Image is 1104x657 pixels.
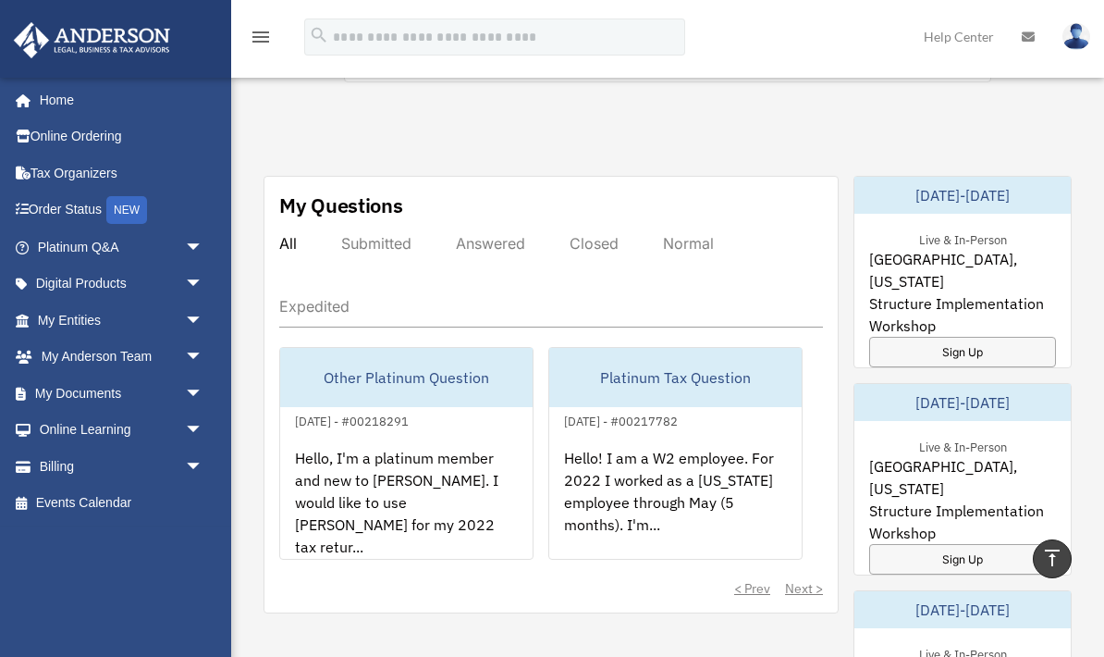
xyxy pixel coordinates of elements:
div: Normal [663,234,714,253]
a: menu [250,32,272,48]
div: [DATE] - #00218291 [280,410,423,429]
div: [DATE]-[DATE] [854,384,1071,421]
span: [GEOGRAPHIC_DATA], [US_STATE] [869,248,1056,292]
span: arrow_drop_down [185,412,222,450]
a: Digital Productsarrow_drop_down [13,266,231,303]
span: arrow_drop_down [185,266,222,304]
a: Platinum Q&Aarrow_drop_down [13,229,231,266]
a: My Documentsarrow_drop_down [13,375,231,412]
a: Sign Up [869,337,1056,367]
a: Home [13,81,222,118]
img: Anderson Advisors Platinum Portal [8,22,176,58]
span: arrow_drop_down [185,229,222,267]
div: Live & In-Person [904,436,1022,455]
span: Structure Implementation Workshop [869,292,1056,337]
div: Hello, I'm a platinum member and new to [PERSON_NAME]. I would like to use [PERSON_NAME] for my 2... [280,432,533,576]
a: vertical_align_top [1033,539,1072,578]
a: Tax Organizers [13,155,231,192]
span: [GEOGRAPHIC_DATA], [US_STATE] [869,455,1056,500]
a: Online Ordering [13,118,231,155]
a: Other Platinum Question[DATE] - #00218291Hello, I'm a platinum member and new to [PERSON_NAME]. I... [279,347,534,560]
img: User Pic [1062,23,1090,50]
div: All [279,234,297,253]
div: [DATE]-[DATE] [854,177,1071,214]
span: arrow_drop_down [185,375,222,413]
div: Live & In-Person [904,229,1022,248]
div: [DATE]-[DATE] [854,591,1071,628]
a: Events Calendar [13,485,231,522]
div: Answered [456,234,525,253]
div: Closed [570,234,619,253]
i: search [309,25,329,45]
div: Hello! I am a W2 employee. For 2022 I worked as a [US_STATE] employee through May (5 months). I'm... [549,432,802,576]
a: My Anderson Teamarrow_drop_down [13,339,231,376]
div: My Questions [279,192,403,219]
span: arrow_drop_down [185,448,222,486]
span: arrow_drop_down [185,339,222,377]
div: Platinum Tax Question [549,348,802,407]
a: Billingarrow_drop_down [13,448,231,485]
div: NEW [106,196,147,224]
div: Other Platinum Question [280,348,533,407]
a: Platinum Tax Question[DATE] - #00217782Hello! I am a W2 employee. For 2022 I worked as a [US_STAT... [548,347,803,560]
span: Structure Implementation Workshop [869,500,1056,544]
i: menu [250,26,272,48]
div: Expedited [279,297,350,316]
a: Order StatusNEW [13,192,231,229]
span: arrow_drop_down [185,302,222,340]
div: Submitted [341,234,411,253]
i: vertical_align_top [1041,547,1063,569]
a: My Entitiesarrow_drop_down [13,302,231,339]
div: [DATE] - #00217782 [549,410,693,429]
a: Online Learningarrow_drop_down [13,412,231,449]
a: Sign Up [869,544,1056,575]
